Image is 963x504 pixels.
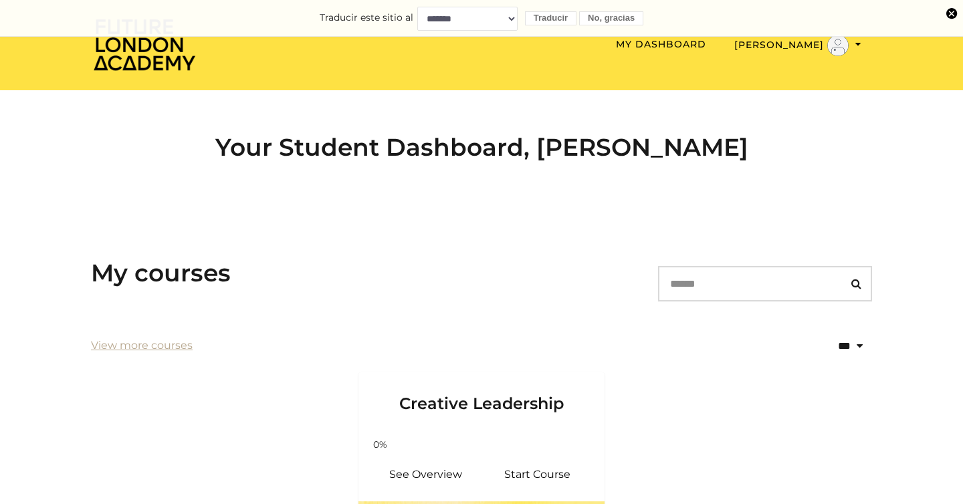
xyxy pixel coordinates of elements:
[730,34,865,57] button: Toggle menu
[91,17,198,72] img: Home Page
[794,330,872,362] select: status
[364,438,396,452] span: 0%
[91,338,193,354] a: View more courses
[91,259,231,287] h3: My courses
[13,6,950,30] form: Traducir este sitio al
[358,372,605,430] a: Creative Leadership
[374,372,588,414] h3: Creative Leadership
[369,459,481,491] a: Creative Leadership: See Overview
[91,133,872,162] h2: Your Student Dashboard, [PERSON_NAME]
[481,459,594,491] a: Creative Leadership: Resume Course
[525,11,576,25] button: Traducir
[579,11,643,25] button: No, gracias
[616,38,706,50] a: My Dashboard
